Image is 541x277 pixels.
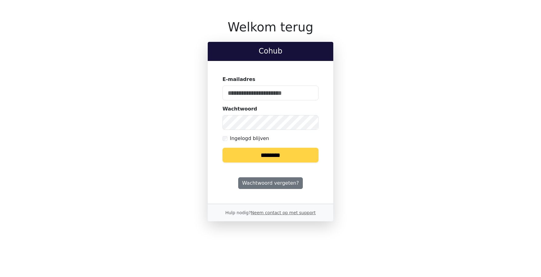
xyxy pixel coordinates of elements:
[251,210,315,215] a: Neem contact op met support
[238,177,303,189] a: Wachtwoord vergeten?
[222,76,255,83] label: E-mailadres
[222,105,257,113] label: Wachtwoord
[225,210,316,215] small: Hulp nodig?
[213,47,328,56] h2: Cohub
[208,20,333,34] h1: Welkom terug
[230,135,269,142] label: Ingelogd blijven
